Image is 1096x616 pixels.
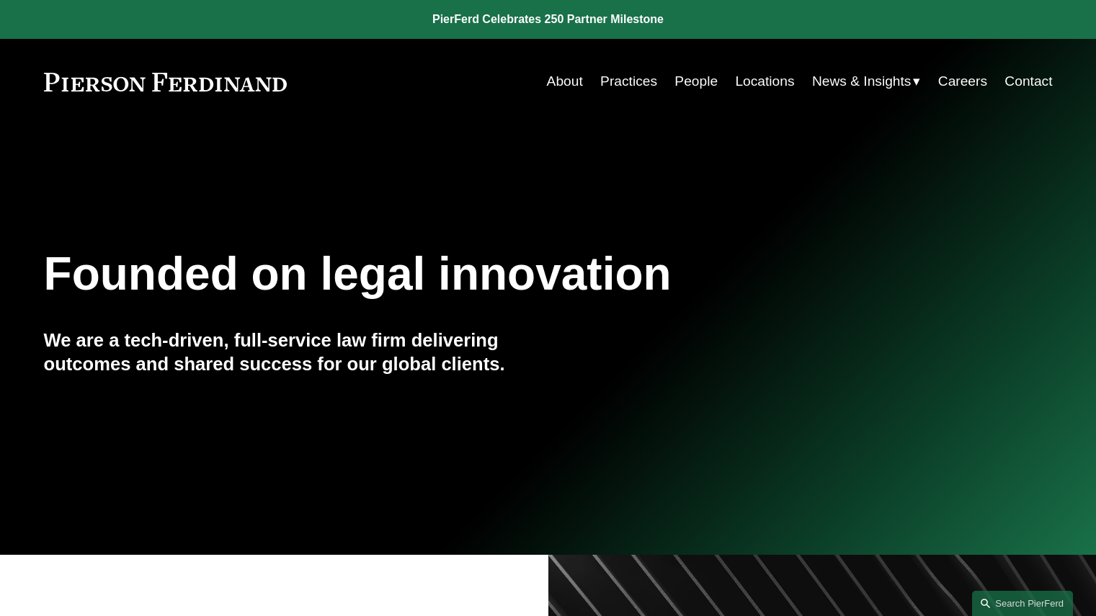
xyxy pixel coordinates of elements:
[735,68,794,95] a: Locations
[1004,68,1052,95] a: Contact
[674,68,718,95] a: People
[812,69,912,94] span: News & Insights
[547,68,583,95] a: About
[44,329,548,375] h4: We are a tech-driven, full-service law firm delivering outcomes and shared success for our global...
[972,591,1073,616] a: Search this site
[600,68,657,95] a: Practices
[812,68,921,95] a: folder dropdown
[938,68,987,95] a: Careers
[44,248,885,300] h1: Founded on legal innovation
